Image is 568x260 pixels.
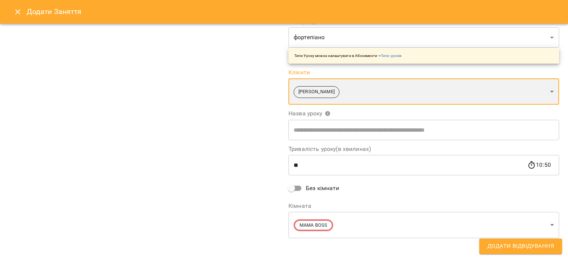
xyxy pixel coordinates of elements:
span: Назва уроку [288,111,331,117]
h6: Додати Заняття [27,6,559,17]
a: Типи уроків [381,54,402,58]
label: Тип Уроку [288,18,559,24]
button: Додати Відвідування [479,239,562,254]
span: MAMA BOSS [295,222,332,229]
div: MAMA BOSS [288,212,559,238]
span: Без кімнати [306,184,339,193]
div: [PERSON_NAME] [288,78,559,105]
label: Тривалість уроку(в хвилинах) [288,146,559,152]
div: фортепіано [288,27,559,48]
label: Кімната [288,203,559,209]
span: [PERSON_NAME] [294,88,339,95]
svg: Вкажіть назву уроку або виберіть клієнтів [325,111,331,117]
button: Close [9,3,27,21]
label: Клієнти [288,70,559,75]
span: Додати Відвідування [487,242,554,251]
p: Типи Уроку можна налаштувати в Абонементи -> [294,53,402,58]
